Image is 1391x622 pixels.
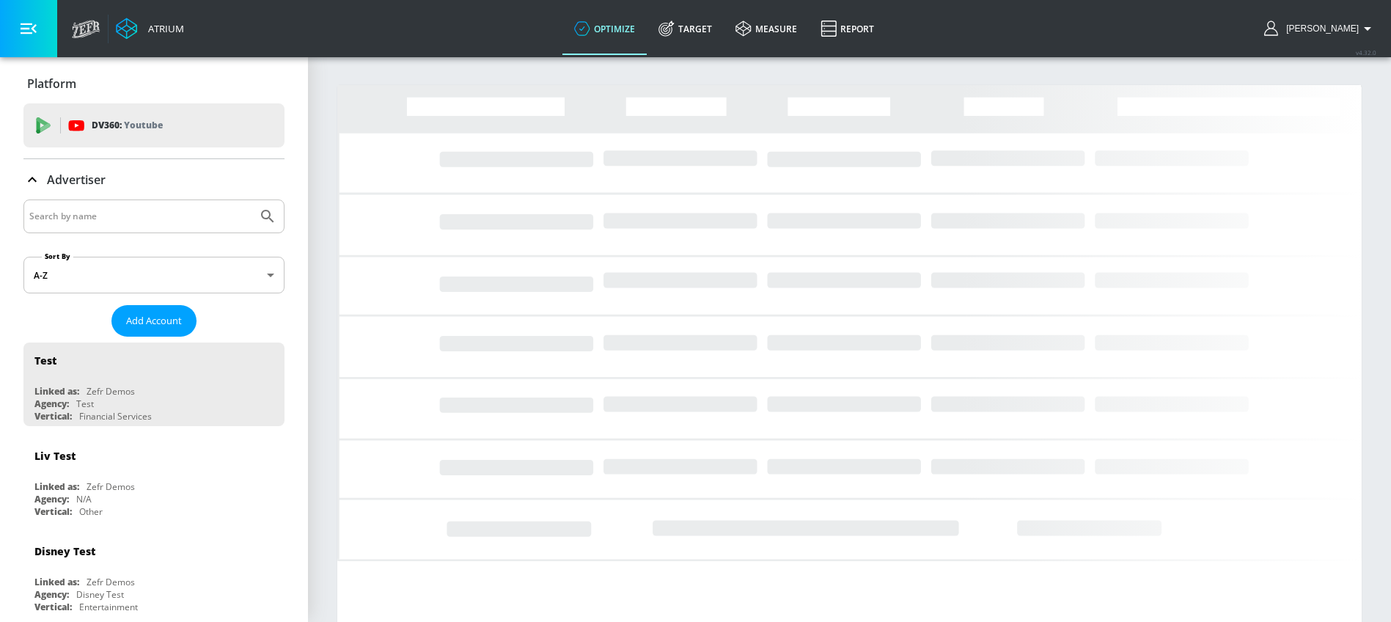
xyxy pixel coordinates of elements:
[23,343,285,426] div: TestLinked as:Zefr DemosAgency:TestVertical:Financial Services
[1264,20,1376,37] button: [PERSON_NAME]
[34,385,79,398] div: Linked as:
[124,117,163,133] p: Youtube
[562,2,647,55] a: optimize
[34,588,69,601] div: Agency:
[1280,23,1359,34] span: login as: lindsay.benharris@zefr.com
[27,76,76,92] p: Platform
[34,410,72,422] div: Vertical:
[79,601,138,613] div: Entertainment
[76,588,124,601] div: Disney Test
[34,505,72,518] div: Vertical:
[92,117,163,133] p: DV360:
[42,252,73,261] label: Sort By
[647,2,724,55] a: Target
[23,438,285,522] div: Liv TestLinked as:Zefr DemosAgency:N/AVertical:Other
[34,354,56,367] div: Test
[76,493,92,505] div: N/A
[87,480,135,493] div: Zefr Demos
[34,449,76,463] div: Liv Test
[87,385,135,398] div: Zefr Demos
[142,22,184,35] div: Atrium
[23,103,285,147] div: DV360: Youtube
[809,2,886,55] a: Report
[47,172,106,188] p: Advertiser
[23,533,285,617] div: Disney TestLinked as:Zefr DemosAgency:Disney TestVertical:Entertainment
[1356,48,1376,56] span: v 4.32.0
[116,18,184,40] a: Atrium
[34,480,79,493] div: Linked as:
[34,576,79,588] div: Linked as:
[23,257,285,293] div: A-Z
[87,576,135,588] div: Zefr Demos
[79,410,152,422] div: Financial Services
[23,159,285,200] div: Advertiser
[29,207,252,226] input: Search by name
[111,305,197,337] button: Add Account
[34,398,69,410] div: Agency:
[76,398,94,410] div: Test
[34,544,95,558] div: Disney Test
[23,63,285,104] div: Platform
[126,312,182,329] span: Add Account
[34,601,72,613] div: Vertical:
[34,493,69,505] div: Agency:
[79,505,103,518] div: Other
[724,2,809,55] a: measure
